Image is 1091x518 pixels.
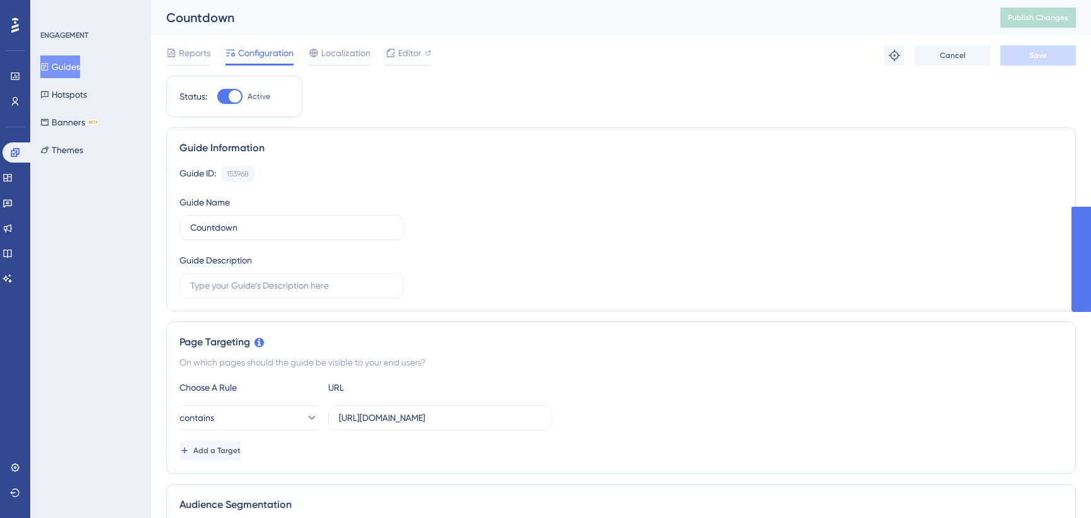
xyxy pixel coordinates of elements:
button: Save [1000,45,1076,66]
span: Active [248,91,270,101]
div: On which pages should the guide be visible to your end users? [180,355,1063,370]
span: Publish Changes [1008,13,1068,23]
div: URL [328,380,467,395]
span: Editor [398,45,421,60]
span: contains [180,410,214,425]
div: BETA [88,119,99,125]
span: Cancel [940,50,966,60]
div: Countdown [166,9,969,26]
button: Guides [40,55,80,78]
div: Choose A Rule [180,380,318,395]
button: Publish Changes [1000,8,1076,28]
div: Guide ID: [180,166,216,182]
button: Hotspots [40,83,87,106]
div: Guide Description [180,253,252,268]
span: Save [1029,50,1047,60]
span: Configuration [238,45,294,60]
button: Themes [40,139,83,161]
button: BannersBETA [40,111,99,134]
div: ENGAGEMENT [40,30,88,40]
button: Cancel [915,45,990,66]
input: Type your Guide’s Name here [190,221,393,234]
input: yourwebsite.com/path [339,411,542,425]
div: Guide Name [180,195,230,210]
div: Status: [180,89,207,104]
button: contains [180,405,318,430]
span: Add a Target [193,446,241,456]
div: 153968 [227,169,249,179]
input: Type your Guide’s Description here [190,279,393,292]
span: Localization [321,45,370,60]
div: Audience Segmentation [180,497,1063,512]
span: Reports [179,45,210,60]
div: Guide Information [180,141,1063,156]
iframe: UserGuiding AI Assistant Launcher [1038,468,1076,506]
div: Page Targeting [180,335,1063,350]
button: Add a Target [180,440,241,461]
